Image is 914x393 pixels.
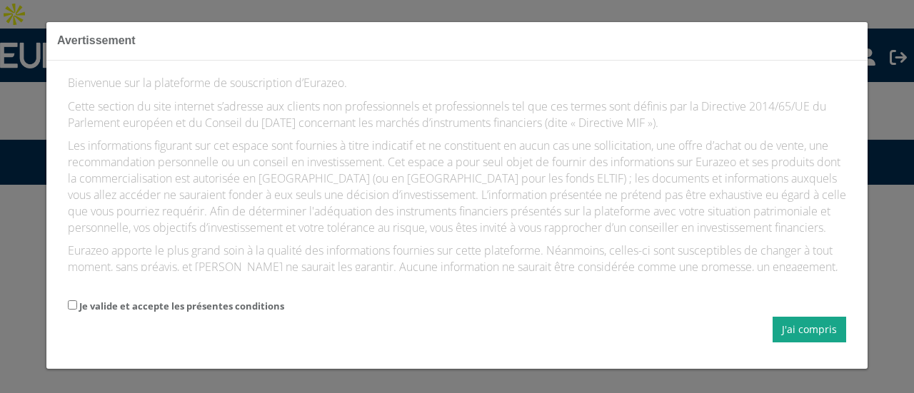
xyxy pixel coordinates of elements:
[57,33,857,49] h3: Avertissement
[68,138,846,235] p: Les informations figurant sur cet espace sont fournies à titre indicatif et ne constituent en auc...
[68,98,846,131] p: Cette section du site internet s’adresse aux clients non professionnels et professionnels tel que...
[79,300,284,313] label: Je valide et accepte les présentes conditions
[773,317,846,342] button: J'ai compris
[68,243,846,324] p: Eurazeo apporte le plus grand soin à la qualité des informations fournies sur cette plateforme. N...
[68,75,846,91] p: Bienvenue sur la plateforme de souscription d’Eurazeo.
